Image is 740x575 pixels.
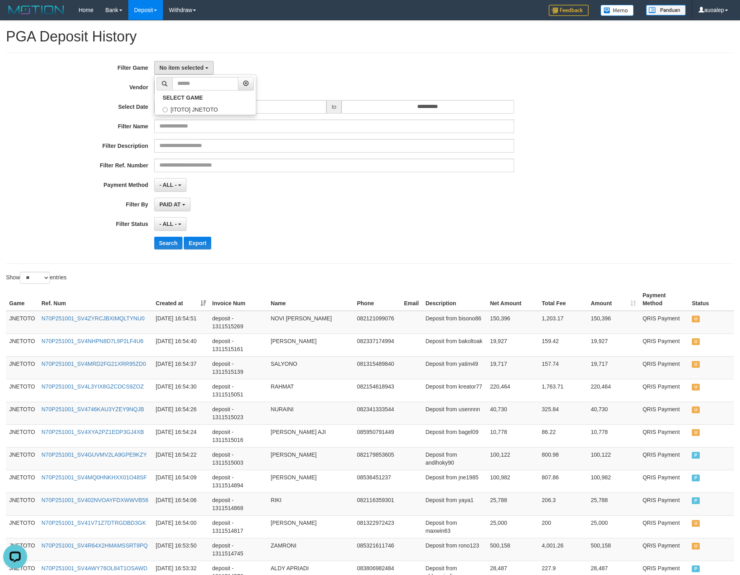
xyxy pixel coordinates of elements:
td: Deposit from rono123 [422,538,487,561]
td: Deposit from bakoltoak [422,334,487,356]
a: N70P251001_SV4NHPN8D7L9P2LF4U6 [41,338,143,344]
td: 157.74 [539,356,588,379]
button: Open LiveChat chat widget [3,3,27,27]
td: 100,982 [487,470,539,493]
td: [DATE] 16:54:09 [153,470,209,493]
td: 4,001.26 [539,538,588,561]
td: Deposit from kreator77 [422,379,487,402]
td: JNETOTO [6,515,38,538]
td: Deposit from yatim49 [422,356,487,379]
td: QRIS Payment [639,470,689,493]
h1: PGA Deposit History [6,29,734,45]
th: Invoice Num [209,288,268,311]
button: No item selected [154,61,214,75]
td: [PERSON_NAME] [267,515,353,538]
button: - ALL - [154,217,186,231]
a: N70P251001_SV41V71Z7DTRGDBD3GK [41,520,146,526]
span: UNPAID [692,316,700,322]
td: RAHMAT [267,379,353,402]
td: JNETOTO [6,311,38,334]
a: N70P251001_SV4GUVMV2LA9GPE9KZY [41,451,147,458]
td: [DATE] 16:54:06 [153,493,209,515]
td: 25,000 [487,515,539,538]
td: JNETOTO [6,356,38,379]
td: QRIS Payment [639,334,689,356]
td: JNETOTO [6,424,38,447]
img: Button%20Memo.svg [601,5,634,16]
td: 800.98 [539,447,588,470]
button: Export [184,237,211,249]
td: 10,778 [487,424,539,447]
a: N70P251001_SV4XYA2PZ1EDP3GJ4XB [41,429,144,435]
button: Search [154,237,183,249]
td: deposit - 1311515016 [209,424,268,447]
td: Deposit from bisono86 [422,311,487,334]
td: QRIS Payment [639,515,689,538]
td: [PERSON_NAME] AJI [267,424,353,447]
th: Net Amount [487,288,539,311]
td: 325.84 [539,402,588,424]
td: 220,464 [487,379,539,402]
th: Amount: activate to sort column ascending [587,288,639,311]
td: deposit - 1311515161 [209,334,268,356]
td: QRIS Payment [639,424,689,447]
span: - ALL - [159,221,177,227]
td: [DATE] 16:54:37 [153,356,209,379]
img: Feedback.jpg [549,5,589,16]
span: PAID AT [159,201,181,208]
button: PAID AT [154,198,190,211]
td: JNETOTO [6,447,38,470]
img: MOTION_logo.png [6,4,67,16]
th: Payment Method [639,288,689,311]
td: 100,122 [487,447,539,470]
span: UNPAID [692,361,700,368]
td: NOVI [PERSON_NAME] [267,311,353,334]
td: 150,396 [487,311,539,334]
span: UNPAID [692,429,700,436]
span: to [326,100,342,114]
a: N70P251001_SV4MRD2FG21XRR95ZD0 [41,361,146,367]
td: 500,158 [487,538,539,561]
td: 150,396 [587,311,639,334]
span: UNPAID [692,338,700,345]
td: 206.3 [539,493,588,515]
td: 082179853605 [354,447,401,470]
td: deposit - 1311515003 [209,447,268,470]
td: [PERSON_NAME] [267,447,353,470]
th: Created at: activate to sort column ascending [153,288,209,311]
a: N70P251001_SV4MQ0HNKHXX01O48SF [41,474,147,481]
span: UNPAID [692,543,700,549]
td: 25,788 [487,493,539,515]
td: 08536451237 [354,470,401,493]
th: Game [6,288,38,311]
td: 25,788 [587,493,639,515]
td: deposit - 1311514894 [209,470,268,493]
span: PAID [692,565,700,572]
img: panduan.png [646,5,686,16]
span: UNPAID [692,406,700,413]
label: [ITOTO] JNETOTO [155,103,256,115]
td: QRIS Payment [639,356,689,379]
b: SELECT GAME [163,94,203,101]
td: deposit - 1311515139 [209,356,268,379]
span: - ALL - [159,182,177,188]
td: 1,203.17 [539,311,588,334]
td: Deposit from bagel09 [422,424,487,447]
td: deposit - 1311514817 [209,515,268,538]
input: [ITOTO] JNETOTO [163,107,168,112]
th: Email [401,288,422,311]
a: N70P251001_SV4R64X2HMAMSSRT8PQ [41,542,148,549]
td: Deposit from yaya1 [422,493,487,515]
td: JNETOTO [6,334,38,356]
th: Phone [354,288,401,311]
td: [PERSON_NAME] [267,470,353,493]
td: [DATE] 16:54:51 [153,311,209,334]
td: 86.22 [539,424,588,447]
td: 220,464 [587,379,639,402]
td: 159.42 [539,334,588,356]
td: 1,763.71 [539,379,588,402]
td: deposit - 1311514868 [209,493,268,515]
td: deposit - 1311515051 [209,379,268,402]
label: Show entries [6,272,67,284]
td: ZAMRONI [267,538,353,561]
